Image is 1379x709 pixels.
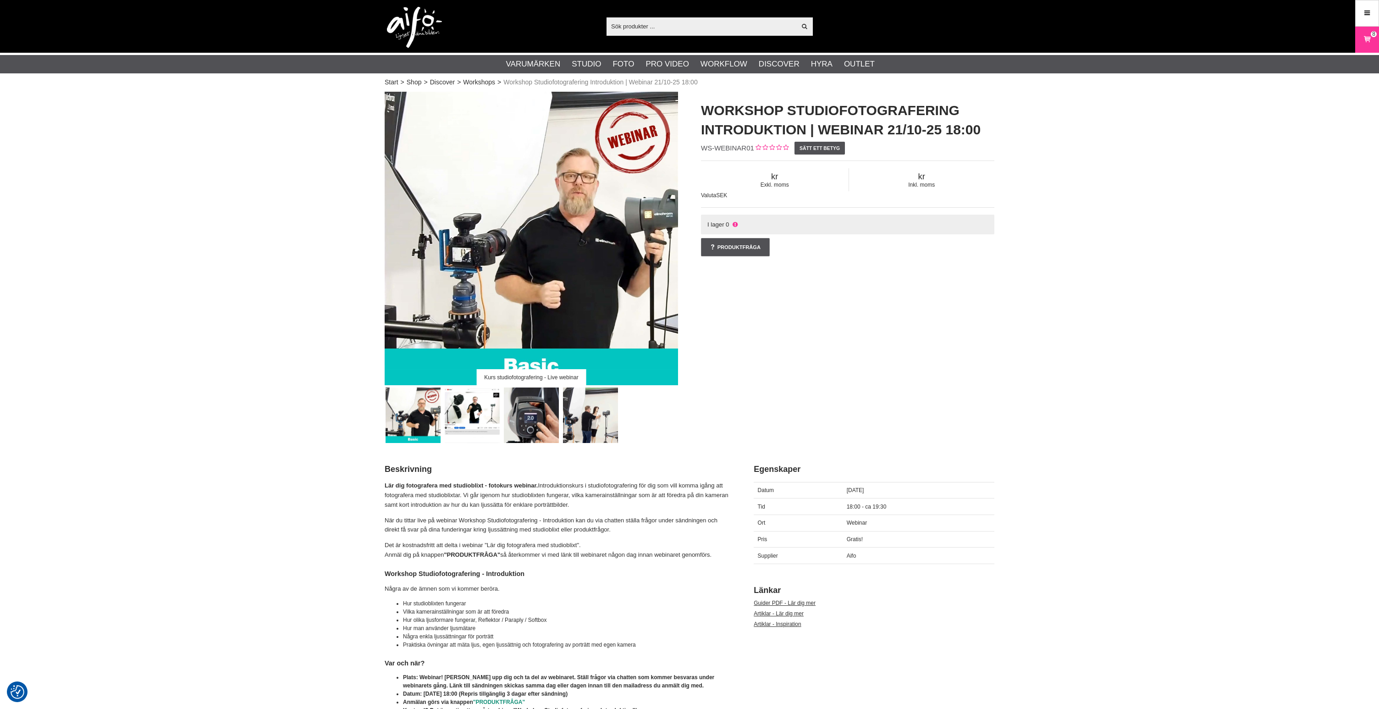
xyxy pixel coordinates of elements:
a: Outlet [844,58,875,70]
i: Ej i lager [731,221,739,228]
span: SEK [716,192,727,199]
strong: Datum: [DATE] 18:00 (Repris tillgänglig 3 dagar efter sändning) [403,691,568,697]
img: logo.png [387,7,442,48]
span: 8 [1372,30,1375,38]
h4: Var och när? [385,659,731,668]
h2: Länkar [754,585,994,596]
span: WS-WEBINAR01 [701,144,754,152]
span: Valuta [701,192,716,199]
a: 8 [1356,29,1379,50]
a: Produktfråga [701,238,770,256]
strong: Plats: Webinar! [PERSON_NAME] upp dig och ta del av webinaret. Ställ frågor via chatten som komme... [403,674,714,689]
a: Foto [612,58,634,70]
span: Datum [758,487,774,493]
a: Artiklar - Lär dig mer [754,610,804,617]
div: Kundbetyg: 0 [754,144,789,153]
span: > [424,78,427,87]
a: Start [385,78,398,87]
h2: Egenskaper [754,464,994,475]
img: Kurs studiofotografering - Live webinar [385,92,678,385]
strong: Anmälan görs via knappen [403,699,525,705]
span: I lager [707,221,724,228]
span: Supplier [758,553,778,559]
span: Exkl. moms [701,182,849,188]
a: Studio [572,58,601,70]
strong: "PRODUKTFRÅGA" [444,551,500,558]
a: Sätt ett betyg [794,142,845,155]
img: Kurs studiofotografering - Live webinar [386,388,441,443]
div: Kurs studiofotografering - Live webinar [477,369,586,385]
a: Hyra [811,58,833,70]
span: > [497,78,501,87]
li: Hur man använder ljusmätare [403,624,731,632]
input: Sök produkter ... [607,19,796,33]
li: Hur studioblixten fungerar [403,599,731,608]
span: Workshop Studiofotografering Introduktion | Webinar 21/10-25 18:00 [503,78,697,87]
a: Shop [407,78,422,87]
a: Varumärken [506,58,561,70]
a: Workflow [701,58,747,70]
span: "PRODUKTFRÅGA" [473,699,525,705]
h2: Beskrivning [385,464,731,475]
h4: Workshop Studiofotografering - Introduktion [385,569,731,578]
img: Häng med på live webinar - lär dig studiofotografering [445,388,500,443]
span: Tid [758,504,765,510]
img: Revisit consent button [11,685,24,699]
p: Det är kostnadsfritt att delta i webinar "Lär dig fotografera med studioblixt". Anmäl dig på knap... [385,541,731,560]
span: Aifo [847,553,856,559]
strong: Lär dig fotografera med studioblixt - fotokurs webinar. [385,482,538,489]
img: Vi visar några snygga ljussättningar [563,388,618,443]
span: 0 [726,221,729,228]
p: Några av de ämnen som vi kommer beröra. [385,584,731,594]
span: Pris [758,536,767,543]
a: Guider PDF - Lär dig mer [754,600,816,606]
span: 18:00 - ca 19:30 [847,504,887,510]
a: Discover [430,78,455,87]
span: > [457,78,461,87]
span: Webinar [847,520,867,526]
button: Samtyckesinställningar [11,684,24,700]
span: Inkl. moms [849,182,995,188]
span: Ort [758,520,766,526]
a: Pro Video [645,58,689,70]
p: När du tittar live på webinar Workshop Studiofotografering - Introduktion kan du via chatten stäl... [385,516,731,535]
li: Vilka kamerainställningar som är att föredra [403,608,731,616]
p: Introduktionskurs i studiofotografering för dig som vill komma igång att fotografera med studiobl... [385,481,731,510]
li: Praktiska övningar att mäta ljus, egen ljussättnig och fotografering av porträtt med egen kamera [403,641,731,649]
li: Några enkla ljussättningar för porträtt [403,632,731,641]
a: Discover [759,58,800,70]
h1: Workshop Studiofotografering Introduktion | Webinar 21/10-25 18:00 [701,101,994,139]
img: Vi visar hur du ställer in blixt och kamera [504,388,559,443]
span: > [401,78,404,87]
a: Artiklar - Inspiration [754,621,801,627]
li: Hur olika ljusformare fungerar, Reflektor / Paraply / Softbox [403,616,731,624]
span: [DATE] [847,487,864,493]
a: Workshops [463,78,495,87]
span: Gratis! [847,536,863,543]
